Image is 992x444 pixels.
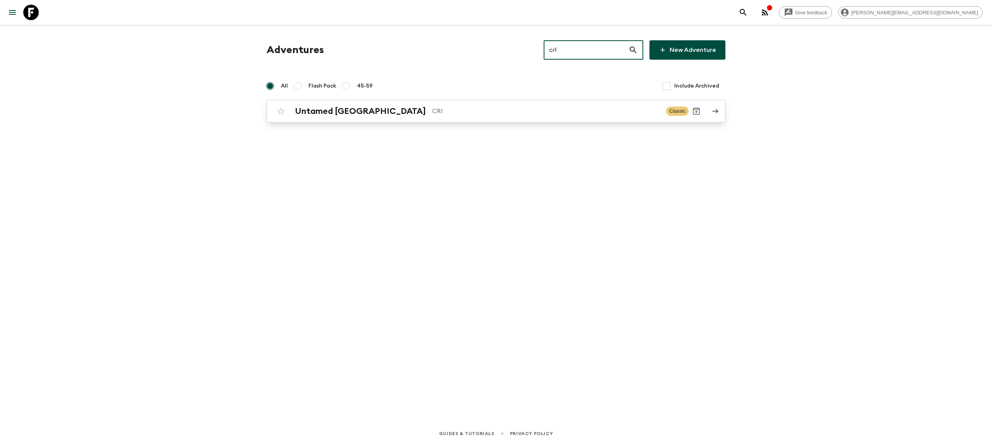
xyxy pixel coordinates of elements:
[5,5,20,20] button: menu
[674,82,719,90] span: Include Archived
[779,6,832,19] a: Give feedback
[649,40,725,60] a: New Adventure
[544,39,629,61] input: e.g. AR1, Argentina
[510,429,553,438] a: Privacy Policy
[666,107,689,116] span: Classic
[357,82,373,90] span: 45-59
[689,103,704,119] button: Archive
[432,107,660,116] p: CR1
[847,10,982,15] span: [PERSON_NAME][EMAIL_ADDRESS][DOMAIN_NAME]
[295,106,426,116] h2: Untamed [GEOGRAPHIC_DATA]
[308,82,336,90] span: Flash Pack
[838,6,983,19] div: [PERSON_NAME][EMAIL_ADDRESS][DOMAIN_NAME]
[791,10,832,15] span: Give feedback
[267,42,324,58] h1: Adventures
[267,100,725,122] a: Untamed [GEOGRAPHIC_DATA]CR1ClassicArchive
[735,5,751,20] button: search adventures
[281,82,288,90] span: All
[439,429,494,438] a: Guides & Tutorials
